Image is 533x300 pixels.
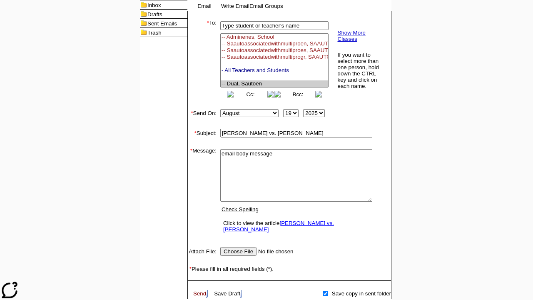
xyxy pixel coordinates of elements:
a: Show More Classes [338,30,366,42]
a: Send [193,290,206,297]
img: spacer.gif [188,298,189,299]
option: -- Saautoassociatedwithmultiprogr, SAAUTOASSOCIATEDWITHMULTIPROGRAMCLA [221,54,328,60]
img: folder_icon.gif [140,0,147,9]
td: Save copy in sent folder [329,289,391,298]
a: Drafts [147,11,162,17]
option: -- Saautoassociatedwithmultiproen, SAAUTOASSOCIATEDWITHMULTIPROGRAMEN [221,40,328,47]
img: spacer.gif [188,288,189,289]
option: -- Adminenes, School [221,34,328,40]
a: Check Spelling [222,206,259,212]
a: Bcc: [293,91,304,97]
a: Save Draft [214,290,240,297]
option: -- Dual, Sautoen [221,80,328,87]
a: Write Email [221,3,249,9]
img: folder_icon.gif [140,10,147,18]
img: spacer.gif [188,99,196,107]
img: spacer.gif [188,292,189,294]
td: Please fill in all required fields (*). [188,266,391,272]
td: Subject: [188,127,217,139]
td: Attach File: [188,245,217,257]
img: button_left.png [274,91,281,97]
td: Message: [188,147,217,237]
td: Click to view the article [221,218,371,235]
img: spacer.gif [217,57,219,62]
img: spacer.gif [188,237,196,245]
td: If you want to select more than one person, hold down the CTRL key and click on each name. [337,51,384,90]
img: button_right.png [267,91,274,97]
td: Send On: [188,107,217,119]
img: button_right.png [315,91,322,97]
a: [PERSON_NAME] vs. [PERSON_NAME] [223,220,334,232]
img: spacer.gif [188,287,189,288]
img: spacer.gif [188,119,196,127]
img: spacer.gif [188,281,194,287]
a: Inbox [147,2,161,8]
a: Sent Emails [147,20,177,27]
img: folder_icon.gif [140,28,147,37]
option: -- Saautoassociatedwithmultiproes, SAAUTOASSOCIATEDWITHMULTIPROGRAMES [221,47,328,54]
a: Trash [147,30,162,36]
option: - All Teachers and Students [221,67,328,74]
img: button_left.png [227,91,234,97]
a: Email [197,3,211,9]
a: Cc: [246,91,254,97]
img: spacer.gif [188,272,196,280]
img: folder_icon.gif [140,19,147,27]
td: To: [188,20,217,99]
a: Email Groups [249,3,283,9]
img: spacer.gif [188,257,196,266]
img: spacer.gif [188,139,196,147]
